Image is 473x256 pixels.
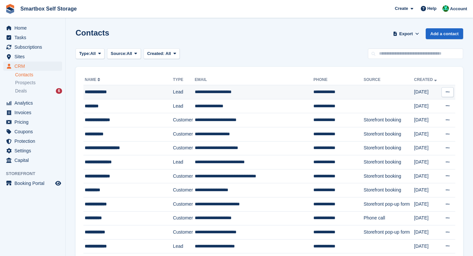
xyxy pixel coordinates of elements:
th: Phone [313,75,364,85]
a: menu [3,146,62,155]
span: Storefront [6,170,65,177]
a: menu [3,52,62,61]
td: [DATE] [414,155,440,169]
a: Add a contact [426,28,463,39]
span: Prospects [15,80,35,86]
a: menu [3,42,62,52]
a: Smartbox Self Storage [18,3,79,14]
td: Customer [173,225,195,240]
span: All [166,51,171,56]
span: Subscriptions [14,42,54,52]
td: Customer [173,169,195,183]
td: Lead [173,239,195,253]
td: Storefront booking [364,169,414,183]
button: Created: All [144,48,180,59]
button: Source: All [107,48,141,59]
span: Help [427,5,437,12]
td: Customer [173,197,195,211]
td: [DATE] [414,127,440,141]
a: Name [85,77,101,82]
span: Create [395,5,408,12]
span: Export [399,31,413,37]
span: Capital [14,156,54,165]
span: Booking Portal [14,179,54,188]
td: Customer [173,211,195,225]
span: Tasks [14,33,54,42]
a: Deals 6 [15,88,62,94]
h1: Contacts [76,28,109,37]
span: Invoices [14,108,54,117]
th: Email [195,75,314,85]
span: CRM [14,62,54,71]
a: menu [3,137,62,146]
th: Source [364,75,414,85]
span: Sites [14,52,54,61]
span: Home [14,23,54,33]
td: Lead [173,155,195,169]
img: Elinor Shepherd [442,5,449,12]
td: [DATE] [414,183,440,197]
button: Export [392,28,420,39]
a: Prospects [15,79,62,86]
td: [DATE] [414,85,440,99]
a: Created [414,77,438,82]
td: [DATE] [414,197,440,211]
div: 6 [56,88,62,94]
span: Settings [14,146,54,155]
a: menu [3,62,62,71]
td: Lead [173,99,195,113]
a: menu [3,156,62,165]
a: Preview store [54,179,62,187]
td: [DATE] [414,113,440,127]
a: menu [3,108,62,117]
span: All [90,50,96,57]
td: Customer [173,141,195,155]
a: Contacts [15,72,62,78]
td: Storefront booking [364,183,414,197]
td: Storefront pop-up form [364,197,414,211]
td: [DATE] [414,169,440,183]
span: Coupons [14,127,54,136]
td: Storefront booking [364,113,414,127]
span: Account [450,6,467,12]
a: menu [3,179,62,188]
a: menu [3,127,62,136]
td: Customer [173,127,195,141]
td: Storefront booking [364,141,414,155]
span: All [127,50,132,57]
span: Analytics [14,98,54,108]
td: [DATE] [414,225,440,240]
td: Customer [173,183,195,197]
td: Lead [173,85,195,99]
span: Source: [111,50,126,57]
td: Phone call [364,211,414,225]
td: [DATE] [414,239,440,253]
a: menu [3,117,62,127]
span: Protection [14,137,54,146]
td: Storefront pop-up form [364,225,414,240]
span: Created: [147,51,165,56]
span: Pricing [14,117,54,127]
td: Storefront booking [364,127,414,141]
img: stora-icon-8386f47178a22dfd0bd8f6a31ec36ba5ce8667c1dd55bd0f319d3a0aa187defe.svg [5,4,15,14]
td: [DATE] [414,99,440,113]
span: Type: [79,50,90,57]
button: Type: All [76,48,104,59]
td: Storefront booking [364,155,414,169]
td: [DATE] [414,141,440,155]
td: Customer [173,113,195,127]
td: [DATE] [414,211,440,225]
th: Type [173,75,195,85]
a: menu [3,23,62,33]
a: menu [3,33,62,42]
span: Deals [15,88,27,94]
a: menu [3,98,62,108]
